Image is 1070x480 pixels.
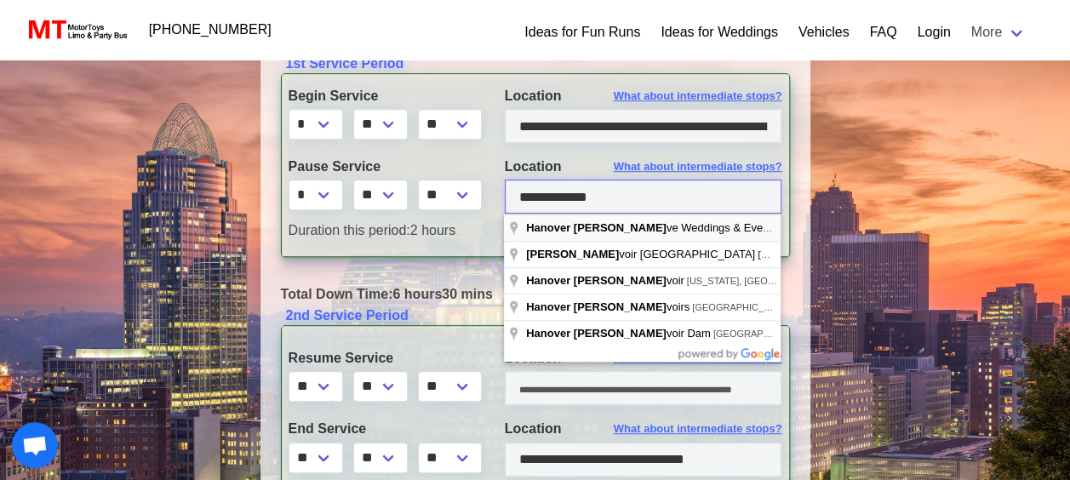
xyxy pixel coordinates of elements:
label: Resume Service [289,348,479,369]
div: 2 hours [276,220,795,241]
span: Hanover [PERSON_NAME] [526,327,667,340]
span: [GEOGRAPHIC_DATA], [GEOGRAPHIC_DATA], [GEOGRAPHIC_DATA] [692,302,995,312]
div: 6 hours [268,284,803,305]
span: [PERSON_NAME] [526,248,619,260]
a: Vehicles [798,22,850,43]
label: Location [505,419,782,439]
span: What about intermediate stops? [614,158,782,175]
span: Location [505,159,562,174]
span: Hanover [PERSON_NAME] [526,221,667,234]
a: [PHONE_NUMBER] [139,13,282,47]
span: Hanover [PERSON_NAME] [526,274,667,287]
span: Duration this period: [289,223,410,237]
span: voir Dam [526,327,713,340]
span: 30 mins [442,287,493,301]
span: , [GEOGRAPHIC_DATA], [GEOGRAPHIC_DATA] [758,249,1063,260]
span: voir [GEOGRAPHIC_DATA] [526,248,758,260]
label: Pause Service [289,157,479,177]
a: Ideas for Weddings [661,22,778,43]
span: What about intermediate stops? [614,88,782,105]
a: FAQ [869,22,896,43]
span: [GEOGRAPHIC_DATA] [758,249,858,260]
label: End Service [289,419,479,439]
span: [GEOGRAPHIC_DATA], [GEOGRAPHIC_DATA], [GEOGRAPHIC_DATA] [713,329,1016,339]
span: [GEOGRAPHIC_DATA], [GEOGRAPHIC_DATA] [780,223,980,233]
img: MotorToys Logo [24,18,129,42]
span: voirs [526,300,692,313]
a: Ideas for Fun Runs [524,22,640,43]
span: voir [526,274,687,287]
span: What about intermediate stops? [614,420,782,437]
span: [US_STATE], [GEOGRAPHIC_DATA] [687,276,842,286]
a: Login [917,22,950,43]
span: Location [505,89,562,103]
span: Hanover [PERSON_NAME] [526,300,667,313]
div: Open chat [12,422,58,468]
a: More [961,15,1036,49]
span: ve Weddings & Events [526,221,780,234]
span: Total Down Time: [281,287,393,301]
label: Begin Service [289,86,479,106]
